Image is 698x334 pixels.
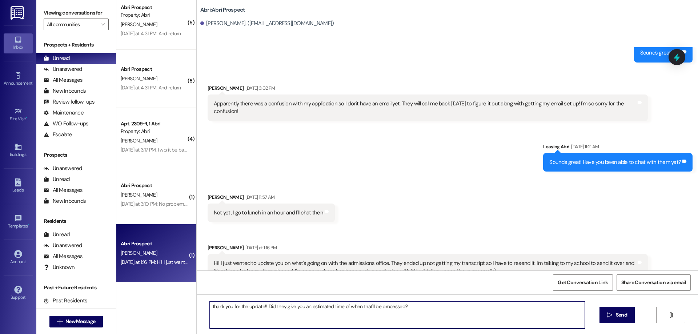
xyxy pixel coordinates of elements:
[44,297,88,305] div: Past Residents
[44,65,82,73] div: Unanswered
[44,76,83,84] div: All Messages
[44,109,84,117] div: Maintenance
[121,137,157,144] span: [PERSON_NAME]
[121,240,188,248] div: Abri Prospect
[121,11,188,19] div: Property: Abri
[121,75,157,82] span: [PERSON_NAME]
[121,120,188,128] div: Apt. 2309~1, 1 Abri
[208,244,648,254] div: [PERSON_NAME]
[4,105,33,125] a: Site Visit •
[640,49,672,57] div: Sounds great!
[617,274,691,291] button: Share Conversation via email
[4,141,33,160] a: Buildings
[121,84,181,91] div: [DATE] at 4:31 PM: And return
[244,244,277,251] div: [DATE] at 1:16 PM
[4,283,33,303] a: Support
[36,151,116,159] div: Prospects
[210,301,585,329] textarea: thank you for the update!! Did they give you an estimated time of when that'll be processed?
[621,279,686,286] span: Share Conversation via email
[208,193,335,204] div: [PERSON_NAME]
[28,222,29,228] span: •
[4,212,33,232] a: Templates •
[44,197,86,205] div: New Inbounds
[121,65,188,73] div: Abri Prospect
[4,176,33,196] a: Leads
[599,307,635,323] button: Send
[44,231,70,238] div: Unread
[607,312,613,318] i: 
[44,98,95,106] div: Review follow-ups
[44,165,82,172] div: Unanswered
[214,100,636,116] div: Apparently there was a confusion with my application so I don't have an email yet. They will call...
[121,21,157,28] span: [PERSON_NAME]
[44,253,83,260] div: All Messages
[553,274,613,291] button: Get Conversation Link
[121,201,342,207] div: [DATE] at 3:10 PM: No problem, I was in lab so i think that's why haha. Yep, i can sign as soon a...
[32,80,33,85] span: •
[44,7,109,19] label: Viewing conversations for
[57,319,63,325] i: 
[65,318,95,325] span: New Message
[200,6,245,14] b: Abri: Abri Prospect
[543,143,693,153] div: Leasing Abri
[44,176,70,183] div: Unread
[44,87,86,95] div: New Inbounds
[208,84,648,94] div: [PERSON_NAME]
[36,217,116,225] div: Residents
[44,242,82,249] div: Unanswered
[36,284,116,291] div: Past + Future Residents
[244,193,274,201] div: [DATE] 11:57 AM
[200,20,334,27] div: [PERSON_NAME]. ([EMAIL_ADDRESS][DOMAIN_NAME])
[36,41,116,49] div: Prospects + Residents
[121,146,253,153] div: [DATE] at 3:17 PM: I won't be back home when the office is open
[121,128,188,135] div: Property: Abri
[44,131,72,138] div: Escalate
[4,248,33,267] a: Account
[244,84,275,92] div: [DATE] 3:02 PM
[121,182,188,189] div: Abri Prospect
[569,143,599,150] div: [DATE] 11:21 AM
[121,192,157,198] span: [PERSON_NAME]
[549,158,681,166] div: Sounds great! Have you been able to chat with them yet?
[214,259,636,275] div: Hi! I just wanted to update you on what's going on with the admissions office. They ended up not ...
[121,4,188,11] div: Abri Prospect
[214,209,323,217] div: Not yet, I go to lunch in an hour and I'll chat then
[44,263,75,271] div: Unknown
[44,120,88,128] div: WO Follow-ups
[47,19,97,30] input: All communities
[44,186,83,194] div: All Messages
[101,21,105,27] i: 
[121,30,181,37] div: [DATE] at 4:31 PM: And return
[121,250,157,256] span: [PERSON_NAME]
[11,6,25,20] img: ResiDesk Logo
[26,115,27,120] span: •
[616,311,627,319] span: Send
[558,279,608,286] span: Get Conversation Link
[668,312,674,318] i: 
[49,316,103,327] button: New Message
[4,33,33,53] a: Inbox
[44,55,70,62] div: Unread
